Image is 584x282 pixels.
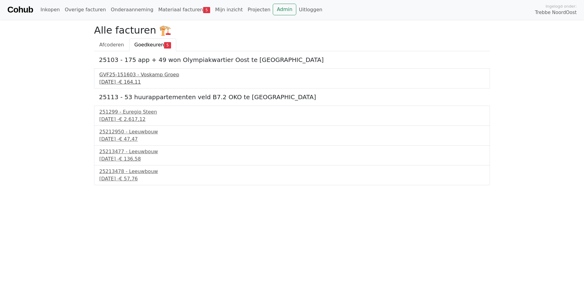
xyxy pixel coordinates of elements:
span: Trebbe NoordOost [535,9,577,16]
a: 251299 - Euregio Steen[DATE] -€ 2.617,12 [99,108,485,123]
a: Uitloggen [296,4,325,16]
div: 251299 - Euregio Steen [99,108,485,116]
div: [DATE] - [99,78,485,86]
div: [DATE] - [99,116,485,123]
div: GVF25-151603 - Voskamp Groep [99,71,485,78]
div: [DATE] - [99,136,485,143]
div: [DATE] - [99,155,485,163]
h5: 25103 - 175 app + 49 won Olympiakwartier Oost te [GEOGRAPHIC_DATA] [99,56,485,63]
a: 25213478 - Leeuwbouw[DATE] -€ 57,76 [99,168,485,183]
span: € 57,76 [119,176,138,182]
span: 5 [203,7,210,13]
a: 25213477 - Leeuwbouw[DATE] -€ 136,58 [99,148,485,163]
div: [DATE] - [99,175,485,183]
span: Goedkeuren [134,42,164,48]
a: Mijn inzicht [213,4,245,16]
a: Inkopen [38,4,62,16]
span: € 164,11 [119,79,141,85]
span: € 136,58 [119,156,141,162]
span: € 47,47 [119,136,138,142]
a: Cohub [7,2,33,17]
a: Overige facturen [62,4,108,16]
h2: Alle facturen 🏗️ [94,24,490,36]
span: 5 [164,42,171,48]
div: 25212950 - Leeuwbouw [99,128,485,136]
a: Onderaanneming [108,4,156,16]
span: Ingelogd onder: [546,3,577,9]
div: 25213477 - Leeuwbouw [99,148,485,155]
span: Afcoderen [99,42,124,48]
h5: 25113 - 53 huurappartementen veld B7.2 OKO te [GEOGRAPHIC_DATA] [99,93,485,101]
div: 25213478 - Leeuwbouw [99,168,485,175]
span: € 2.617,12 [119,116,146,122]
a: 25212950 - Leeuwbouw[DATE] -€ 47,47 [99,128,485,143]
a: Projecten [245,4,273,16]
a: GVF25-151603 - Voskamp Groep[DATE] -€ 164,11 [99,71,485,86]
a: Goedkeuren5 [129,38,176,51]
a: Admin [273,4,296,15]
a: Afcoderen [94,38,129,51]
a: Materiaal facturen5 [156,4,213,16]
